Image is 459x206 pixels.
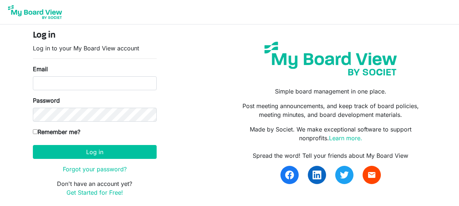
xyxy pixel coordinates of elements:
[313,171,321,179] img: linkedin.svg
[340,171,349,179] img: twitter.svg
[367,171,376,179] span: email
[33,96,60,105] label: Password
[329,134,362,142] a: Learn more.
[66,189,123,196] a: Get Started for Free!
[33,179,157,197] p: Don't have an account yet?
[33,44,157,53] p: Log in to your My Board View account
[259,36,402,81] img: my-board-view-societ.svg
[33,65,48,73] label: Email
[285,171,294,179] img: facebook.svg
[235,151,426,160] div: Spread the word! Tell your friends about My Board View
[63,165,127,173] a: Forgot your password?
[235,102,426,119] p: Post meeting announcements, and keep track of board policies, meeting minutes, and board developm...
[6,3,64,21] img: My Board View Logo
[33,129,38,134] input: Remember me?
[235,87,426,96] p: Simple board management in one place.
[33,30,157,41] h4: Log in
[33,145,157,159] button: Log in
[235,125,426,142] p: Made by Societ. We make exceptional software to support nonprofits.
[33,127,80,136] label: Remember me?
[363,166,381,184] a: email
